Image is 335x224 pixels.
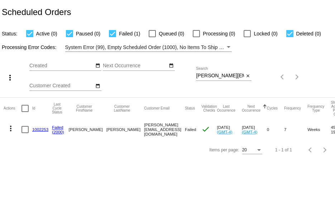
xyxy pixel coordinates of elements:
mat-header-cell: Validation Checks [201,98,217,119]
mat-cell: [DATE] [242,119,267,140]
mat-icon: close [245,73,250,79]
input: Customer Created [29,83,94,89]
span: Queued (0) [159,29,184,38]
button: Previous page [276,70,290,84]
button: Change sorting for LastProcessingCycleId [52,102,62,114]
mat-icon: more_vert [6,73,14,82]
span: Deleted (0) [296,29,321,38]
mat-cell: [DATE] [217,119,242,140]
div: Items per page: [209,147,239,152]
button: Change sorting for FrequencyType [307,104,324,112]
mat-select: Items per page: [242,148,262,153]
span: 20 [242,147,247,152]
span: Failed (1) [119,29,140,38]
button: Next page [318,143,332,157]
button: Change sorting for Status [185,106,195,111]
mat-select: Filter by Processing Error Codes [65,43,232,52]
span: Locked (0) [254,29,277,38]
button: Clear [244,72,252,80]
a: (GMT-4) [217,130,232,134]
mat-icon: date_range [95,83,100,89]
button: Change sorting for Cycles [267,106,278,111]
a: (GMT-4) [242,130,257,134]
mat-header-cell: Actions [4,98,21,119]
input: Created [29,63,94,69]
mat-icon: date_range [95,63,100,69]
input: Search [196,73,244,79]
mat-cell: Weeks [307,119,331,140]
mat-icon: check [201,125,210,133]
h2: Scheduled Orders [2,7,71,17]
a: (2000) [52,130,64,134]
span: Failed [185,127,196,132]
button: Change sorting for NextOccurrenceUtc [242,104,260,112]
button: Change sorting for CustomerLastName [106,104,138,112]
button: Change sorting for Frequency [284,106,301,111]
mat-icon: more_vert [6,124,15,133]
a: 1002253 [32,127,48,132]
input: Next Occurrence [103,63,167,69]
span: Processing (0) [203,29,235,38]
mat-cell: [PERSON_NAME][EMAIL_ADDRESS][DOMAIN_NAME] [144,119,185,140]
div: 1 - 1 of 1 [275,147,292,152]
mat-cell: 7 [284,119,307,140]
span: Paused (0) [76,29,100,38]
button: Change sorting for Id [32,106,35,111]
button: Change sorting for CustomerEmail [144,106,169,111]
mat-cell: [PERSON_NAME] [106,119,144,140]
span: Active (0) [36,29,57,38]
a: Failed [52,125,63,130]
span: Status: [2,31,18,36]
button: Change sorting for CustomerFirstName [68,104,100,112]
mat-icon: date_range [169,63,174,69]
button: Next page [290,70,304,84]
mat-cell: [PERSON_NAME] [68,119,106,140]
button: Change sorting for LastOccurrenceUtc [217,104,235,112]
span: Processing Error Codes: [2,44,57,50]
button: Previous page [303,143,318,157]
mat-cell: 0 [267,119,284,140]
